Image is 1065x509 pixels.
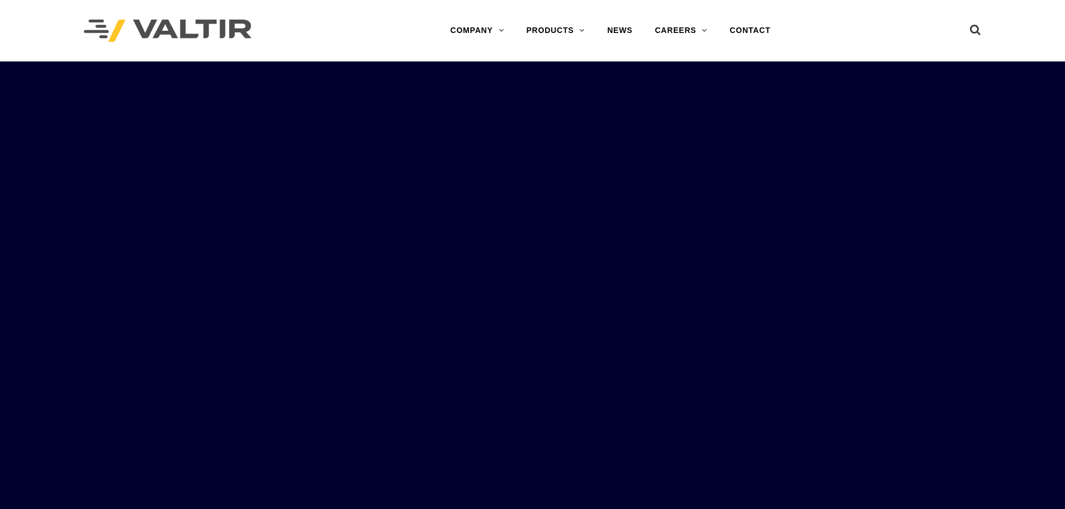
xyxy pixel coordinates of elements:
a: CONTACT [718,20,782,42]
img: Valtir [84,20,252,42]
a: COMPANY [439,20,515,42]
a: CAREERS [643,20,718,42]
a: NEWS [596,20,643,42]
a: PRODUCTS [515,20,596,42]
